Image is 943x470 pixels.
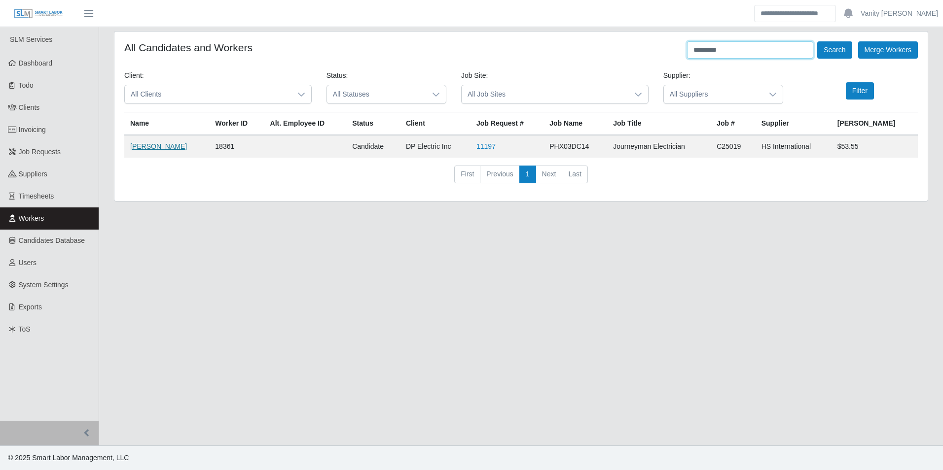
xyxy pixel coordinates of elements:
th: Name [124,112,209,135]
span: All Job Sites [462,85,628,103]
span: Users [19,259,37,267]
span: All Suppliers [664,85,763,103]
nav: pagination [124,166,918,191]
a: 1 [519,166,536,183]
td: 18361 [209,135,264,158]
th: Worker ID [209,112,264,135]
th: Job Name [544,112,607,135]
td: candidate [346,135,400,158]
td: DP Electric Inc [400,135,471,158]
td: C25019 [711,135,755,158]
label: Status: [326,70,348,81]
th: Supplier [756,112,832,135]
th: Status [346,112,400,135]
span: All Clients [125,85,291,103]
th: Job Title [607,112,711,135]
span: Suppliers [19,170,47,178]
span: Todo [19,81,34,89]
a: [PERSON_NAME] [130,142,187,150]
span: SLM Services [10,35,52,43]
span: Clients [19,103,40,111]
label: Job Site: [461,70,488,81]
a: 11197 [476,142,496,150]
th: Job Request # [471,112,544,135]
button: Search [817,41,852,59]
label: Supplier: [663,70,690,81]
span: Workers [19,214,44,222]
td: PHX03DC14 [544,135,607,158]
a: Vanity [PERSON_NAME] [861,8,938,19]
th: [PERSON_NAME] [832,112,918,135]
span: ToS [19,325,31,333]
h4: All Candidates and Workers [124,41,253,54]
span: © 2025 Smart Labor Management, LLC [8,454,129,462]
td: HS International [756,135,832,158]
label: Client: [124,70,144,81]
span: Dashboard [19,59,53,67]
input: Search [754,5,836,22]
th: Alt. Employee ID [264,112,347,135]
img: SLM Logo [14,8,63,19]
span: System Settings [19,281,69,289]
button: Filter [846,82,874,100]
td: $53.55 [832,135,918,158]
span: Timesheets [19,192,54,200]
td: Journeyman Electrician [607,135,711,158]
span: Invoicing [19,126,46,134]
span: Job Requests [19,148,61,156]
th: Job # [711,112,755,135]
button: Merge Workers [858,41,918,59]
span: Exports [19,303,42,311]
th: Client [400,112,471,135]
span: All Statuses [327,85,426,103]
span: Candidates Database [19,236,85,244]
